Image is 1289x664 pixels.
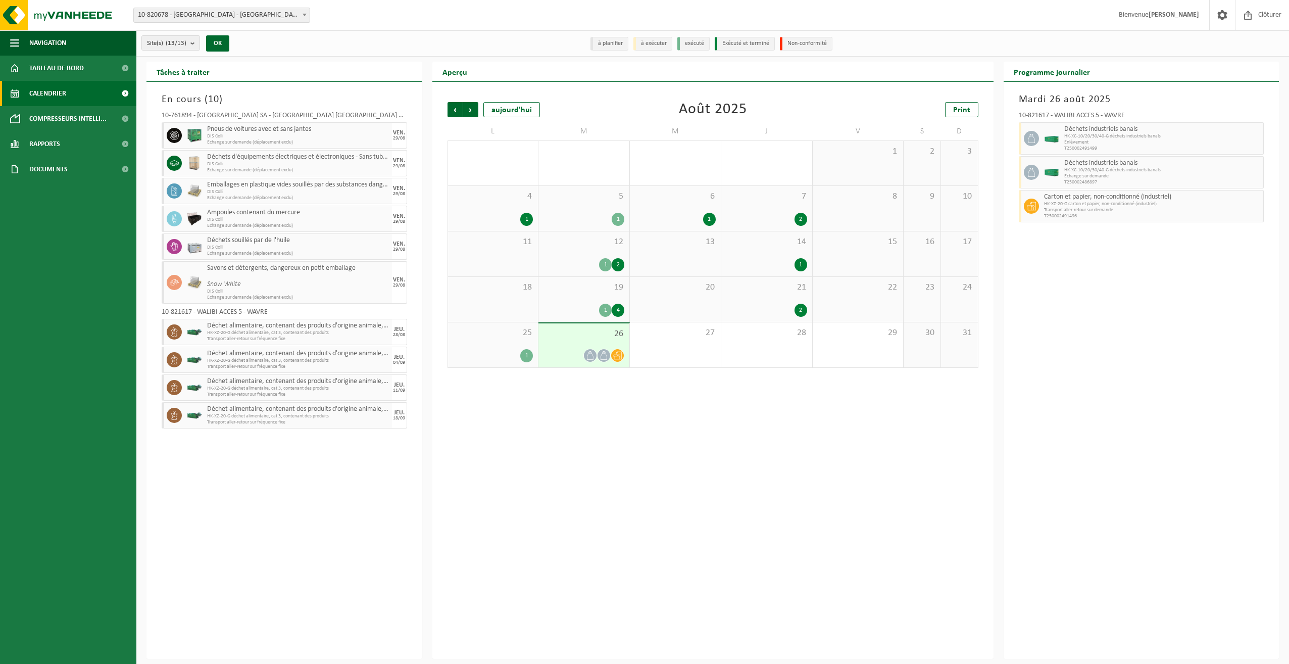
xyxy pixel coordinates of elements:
span: Echange sur demande (déplacement exclu) [207,295,389,301]
span: Déchets d'équipements électriques et électroniques - Sans tubes cathodiques [207,153,389,161]
div: 1 [520,213,533,226]
div: VEN. [393,213,405,219]
div: 29/08 [393,219,405,224]
h3: Mardi 26 août 2025 [1019,92,1264,107]
span: Pneus de voitures avec et sans jantes [207,125,389,133]
span: 14 [726,236,807,248]
span: Transport aller-retour sur fréquence fixe [207,392,389,398]
span: 29 [818,327,899,339]
div: 2 [795,213,807,226]
img: HK-XC-40-GN-00 [1044,169,1059,176]
span: HK-XC-10/20/30/40-G déchets industriels banals [1064,167,1261,173]
span: Déchet alimentaire, contenant des produits d'origine animale, emballage mélangé (sans verre), cat 3 [207,350,389,358]
img: HK-XZ-20-GN-01 [187,384,202,392]
div: 4 [612,304,624,317]
div: aujourd'hui [483,102,540,117]
td: D [941,122,978,140]
span: 18 [453,282,533,293]
div: VEN. [393,241,405,247]
span: Carton et papier, non-conditionné (industriel) [1044,193,1261,201]
span: 16 [909,236,935,248]
td: L [448,122,539,140]
div: 11/09 [393,388,405,393]
i: Snow White [207,280,241,288]
span: 6 [635,191,716,202]
span: 28 [726,327,807,339]
span: Déchets souillés par de l'huile [207,236,389,245]
span: HK-XC-10/20/30/40-G déchets industriels banals [1064,133,1261,139]
span: 4 [453,191,533,202]
span: 1 [818,146,899,157]
span: Documents [29,157,68,182]
span: Déchets industriels banals [1064,159,1261,167]
span: Précédent [448,102,463,117]
span: 3 [946,146,973,157]
td: M [538,122,630,140]
span: 20 [635,282,716,293]
span: 10 [946,191,973,202]
span: Savons et détergents, dangereux en petit emballage [207,264,389,272]
span: Echange sur demande (déplacement exclu) [207,167,389,173]
span: 27 [635,327,716,339]
div: VEN. [393,158,405,164]
h2: Aperçu [432,62,477,81]
span: 11 [453,236,533,248]
img: PB-WB-1440-WDN-00-00 [187,156,202,171]
li: à exécuter [633,37,672,51]
img: PB-LB-0680-HPE-GY-11 [187,239,202,254]
span: DIS Colli [207,289,389,295]
span: Transport aller-retour sur fréquence fixe [207,419,389,425]
span: 24 [946,282,973,293]
count: (13/13) [166,40,186,46]
button: OK [206,35,229,52]
img: PB-LB-1100-HPE-BK-10 [187,211,202,226]
div: JEU. [394,410,405,416]
h2: Tâches à traiter [146,62,220,81]
div: 1 [599,258,612,271]
div: 29/08 [393,136,405,141]
td: M [630,122,721,140]
div: 1 [795,258,807,271]
div: JEU. [394,354,405,360]
div: 10-761894 - [GEOGRAPHIC_DATA] SA - [GEOGRAPHIC_DATA] [GEOGRAPHIC_DATA] & AQUALIBI - [GEOGRAPHIC_D... [162,112,407,122]
div: Août 2025 [679,102,747,117]
td: J [721,122,813,140]
span: Print [953,106,970,114]
span: 22 [818,282,899,293]
td: S [904,122,941,140]
span: HK-XZ-20-G déchet alimentaire, cat 3, contenant des produits [207,358,389,364]
span: DIS Colli [207,189,389,195]
span: 7 [726,191,807,202]
span: 10 [208,94,219,105]
span: Déchet alimentaire, contenant des produits d'origine animale, emballage mélangé (sans verre), cat 3 [207,405,389,413]
span: Compresseurs intelli... [29,106,107,131]
span: Echange sur demande [1064,173,1261,179]
span: Ampoules contenant du mercure [207,209,389,217]
div: JEU. [394,326,405,333]
h2: Programme journalier [1004,62,1100,81]
span: HK-XZ-20-G déchet alimentaire, cat 3, contenant des produits [207,413,389,419]
div: 2 [795,304,807,317]
span: DIS Colli [207,133,389,139]
span: Déchet alimentaire, contenant des produits d'origine animale, emballage mélangé (sans verre), cat 3 [207,377,389,386]
img: PB-HB-1400-HPE-GN-01 [187,128,202,143]
span: T250002491499 [1064,146,1261,152]
div: 04/09 [393,360,405,365]
div: VEN. [393,185,405,192]
span: Site(s) [147,36,186,51]
span: T250002486897 [1064,179,1261,185]
span: 10-820678 - WALIBI - WAVRE [133,8,310,23]
span: Emballages en plastique vides souillés par des substances dangereuses [207,181,389,189]
div: 1 [612,213,624,226]
span: Echange sur demande (déplacement exclu) [207,195,389,201]
li: Non-conformité [780,37,832,51]
span: Echange sur demande (déplacement exclu) [207,251,389,257]
img: LP-PA-00000-WDN-11 [187,275,202,290]
li: exécuté [677,37,710,51]
td: V [813,122,904,140]
div: VEN. [393,130,405,136]
span: Rapports [29,131,60,157]
span: Transport aller-retour sur demande [1044,207,1261,213]
div: 1 [520,349,533,362]
img: HK-XZ-20-GN-01 [187,328,202,336]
